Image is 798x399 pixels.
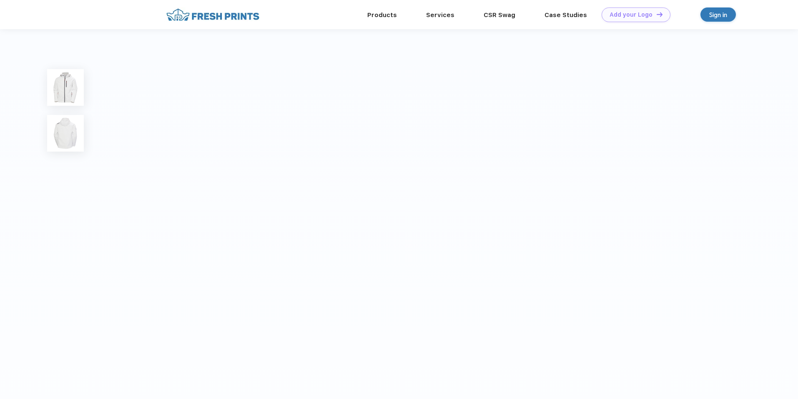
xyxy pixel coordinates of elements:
a: Sign in [700,7,736,22]
img: func=resize&h=100 [47,115,84,152]
div: Add your Logo [610,11,652,18]
img: func=resize&h=100 [47,69,84,106]
a: Services [426,11,454,19]
img: DT [657,12,662,17]
a: CSR Swag [484,11,515,19]
div: Sign in [709,10,727,20]
img: fo%20logo%202.webp [164,7,262,22]
a: Products [367,11,397,19]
